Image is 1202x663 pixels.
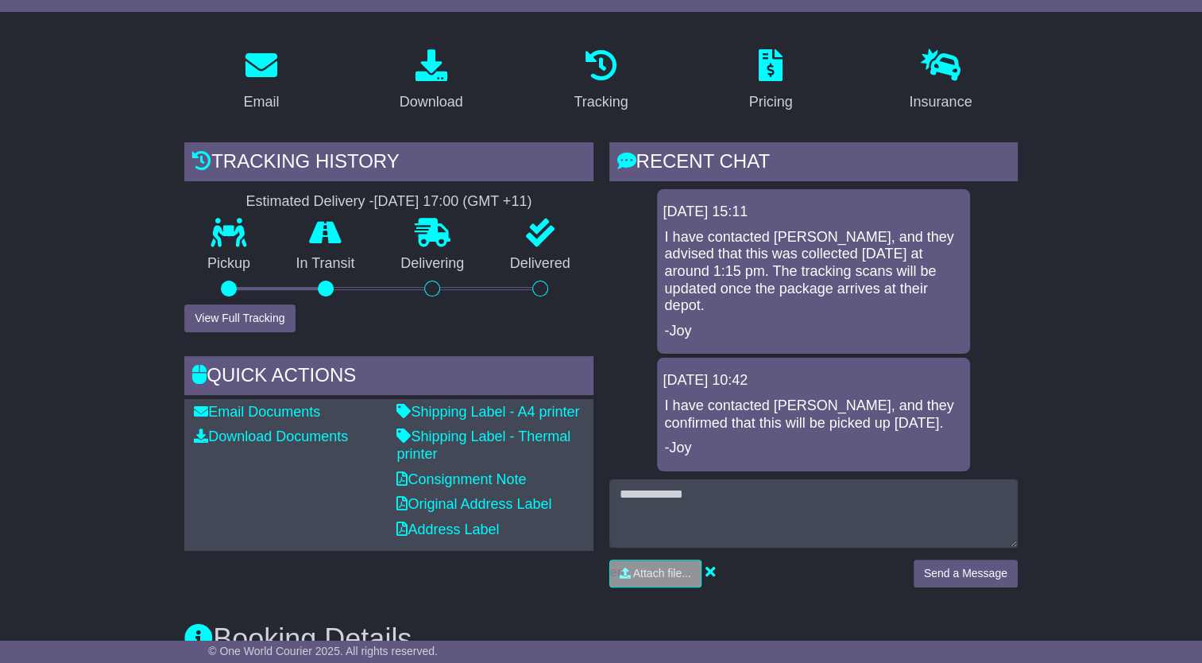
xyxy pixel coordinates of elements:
button: Send a Message [914,560,1018,587]
button: View Full Tracking [184,304,295,332]
div: Quick Actions [184,356,593,399]
a: Shipping Label - Thermal printer [396,428,570,462]
h3: Booking Details [184,623,1018,655]
div: Download [400,91,463,113]
p: In Transit [273,255,378,273]
div: Email [244,91,280,113]
div: [DATE] 17:00 (GMT +11) [373,193,531,211]
p: Delivered [487,255,593,273]
p: I have contacted [PERSON_NAME], and they advised that this was collected [DATE] at around 1:15 pm... [665,229,962,315]
a: Pricing [739,44,803,118]
p: -Joy [665,323,962,340]
div: RECENT CHAT [609,142,1018,185]
div: Estimated Delivery - [184,193,593,211]
a: Consignment Note [396,471,526,487]
div: Pricing [749,91,793,113]
p: I have contacted [PERSON_NAME], and they confirmed that this will be picked up [DATE]. [665,397,962,432]
a: Download [389,44,473,118]
a: Email Documents [194,404,320,420]
a: Tracking [563,44,638,118]
p: Delivering [377,255,487,273]
span: © One World Courier 2025. All rights reserved. [208,645,438,657]
a: Address Label [396,521,499,537]
a: Insurance [899,44,982,118]
div: [DATE] 15:11 [663,204,964,221]
a: Email [234,44,290,118]
p: Pickup [184,255,273,273]
div: Tracking history [184,142,593,185]
div: [DATE] 10:42 [663,372,964,390]
a: Original Address Label [396,496,551,512]
div: Tracking [574,91,628,113]
div: Insurance [909,91,972,113]
a: Shipping Label - A4 printer [396,404,579,420]
a: Download Documents [194,428,348,444]
p: -Joy [665,440,962,457]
